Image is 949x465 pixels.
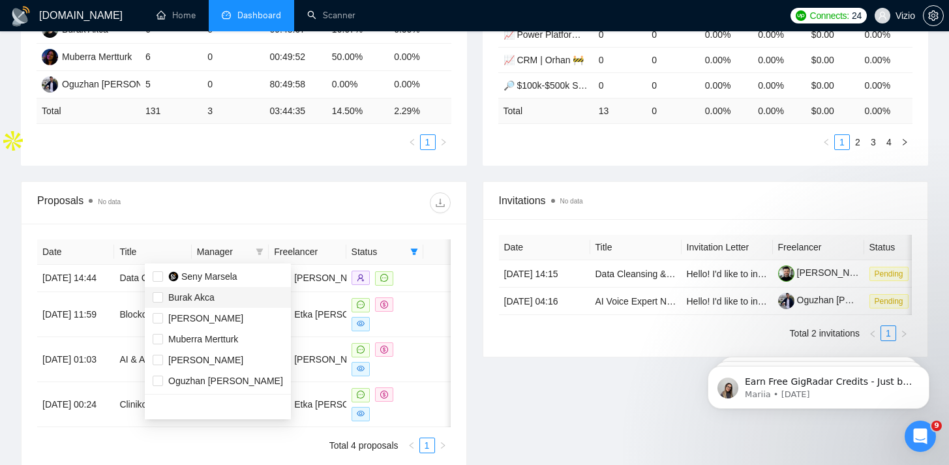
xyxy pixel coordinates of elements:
[859,47,912,72] td: 0.00%
[646,22,700,47] td: 0
[329,438,399,453] li: Total 4 proposals
[806,22,860,47] td: $0.00
[98,198,121,205] span: No data
[294,352,369,367] div: [PERSON_NAME]
[499,235,590,260] th: Date
[594,72,647,98] td: 0
[157,10,196,21] a: homeHome
[682,235,773,260] th: Invitation Letter
[773,235,864,260] th: Freelancer
[646,47,700,72] td: 0
[869,267,909,281] span: Pending
[357,346,365,353] span: message
[357,410,365,417] span: eye
[37,265,114,292] td: [DATE] 14:44
[168,355,243,365] span: [PERSON_NAME]
[327,98,389,124] td: 14.50 %
[865,325,881,341] button: left
[10,6,31,27] img: logo
[499,192,912,209] span: Invitations
[294,307,390,322] div: Etka [PERSON_NAME]
[274,272,369,282] a: OG[PERSON_NAME]
[504,80,610,91] a: 🔎 $100k-$500k Spent 💰
[389,71,451,98] td: 0.00%
[881,325,896,341] li: 1
[778,295,912,305] a: Oguzhan [PERSON_NAME]
[42,78,177,89] a: OTOguzhan [PERSON_NAME]
[435,438,451,453] button: right
[923,10,944,21] a: setting
[389,44,451,71] td: 0.00%
[114,337,191,382] td: AI & Automation Specialist for Amazon FBA Intelligent Ecosystem
[168,271,179,282] img: 0HZm5+FzCBguwLTpFOMAAAAASUVORK5CYII=
[119,309,322,320] a: Blockchain Full-Stack Developer for DEX Platform
[700,47,753,72] td: 0.00%
[62,50,132,64] div: Muberra Mertturk
[192,239,269,265] th: Manager
[700,98,753,123] td: 0.00 %
[265,44,327,71] td: 00:49:52
[274,308,390,319] a: ESEtka [PERSON_NAME]
[905,421,936,452] iframe: Intercom live chat
[700,72,753,98] td: 0.00%
[408,442,415,449] span: left
[778,265,794,282] img: c1ntb8EfcD4fRDMbFL2Ids_X2UMrq9QxXvC47xuukCApDWBZibKjrGYSBPBEYnsGNA
[594,47,647,72] td: 0
[869,330,877,338] span: left
[900,330,908,338] span: right
[114,265,191,292] td: Data Cleansing & Governance Specialist - Odoo Integration & Ultra-Secure Validation
[504,55,584,65] a: 📈 CRM | Orhan 🚧
[435,438,451,453] li: Next Page
[881,326,896,340] a: 1
[42,76,58,93] img: OT
[931,421,942,431] span: 9
[140,71,202,98] td: 5
[869,295,914,306] a: Pending
[327,71,389,98] td: 0.00%
[42,23,108,34] a: BABurak Akca
[202,44,264,71] td: 0
[796,10,806,21] img: upwork-logo.png
[37,239,114,265] th: Date
[327,44,389,71] td: 50.00%
[269,239,346,265] th: Freelancer
[790,325,860,341] li: Total 2 invitations
[37,337,114,382] td: [DATE] 01:03
[753,98,806,123] td: 0.00 %
[560,198,583,205] span: No data
[430,198,450,208] span: download
[389,98,451,124] td: 2.29 %
[410,248,418,256] span: filter
[859,22,912,47] td: 0.00%
[202,98,264,124] td: 3
[594,98,647,123] td: 13
[419,438,435,453] li: 1
[114,382,191,427] td: Cliniko & Zapier Integration Specialist
[590,235,682,260] th: Title
[896,325,912,341] button: right
[810,8,849,23] span: Connects:
[753,22,806,47] td: 0.00%
[140,44,202,71] td: 6
[265,71,327,98] td: 80:49:58
[114,239,191,265] th: Title
[859,98,912,123] td: 0.00 %
[37,292,114,337] td: [DATE] 11:59
[380,301,388,308] span: dollar
[307,10,355,21] a: searchScanner
[806,98,860,123] td: $ 0.00
[274,398,390,409] a: ESEtka [PERSON_NAME]
[119,354,384,365] a: AI & Automation Specialist for Amazon FBA Intelligent Ecosystem
[404,438,419,453] li: Previous Page
[923,5,944,26] button: setting
[430,192,451,213] button: download
[380,346,388,353] span: dollar
[114,292,191,337] td: Blockchain Full-Stack Developer for DEX Platform
[646,72,700,98] td: 0
[294,397,390,412] div: Etka [PERSON_NAME]
[869,268,914,278] a: Pending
